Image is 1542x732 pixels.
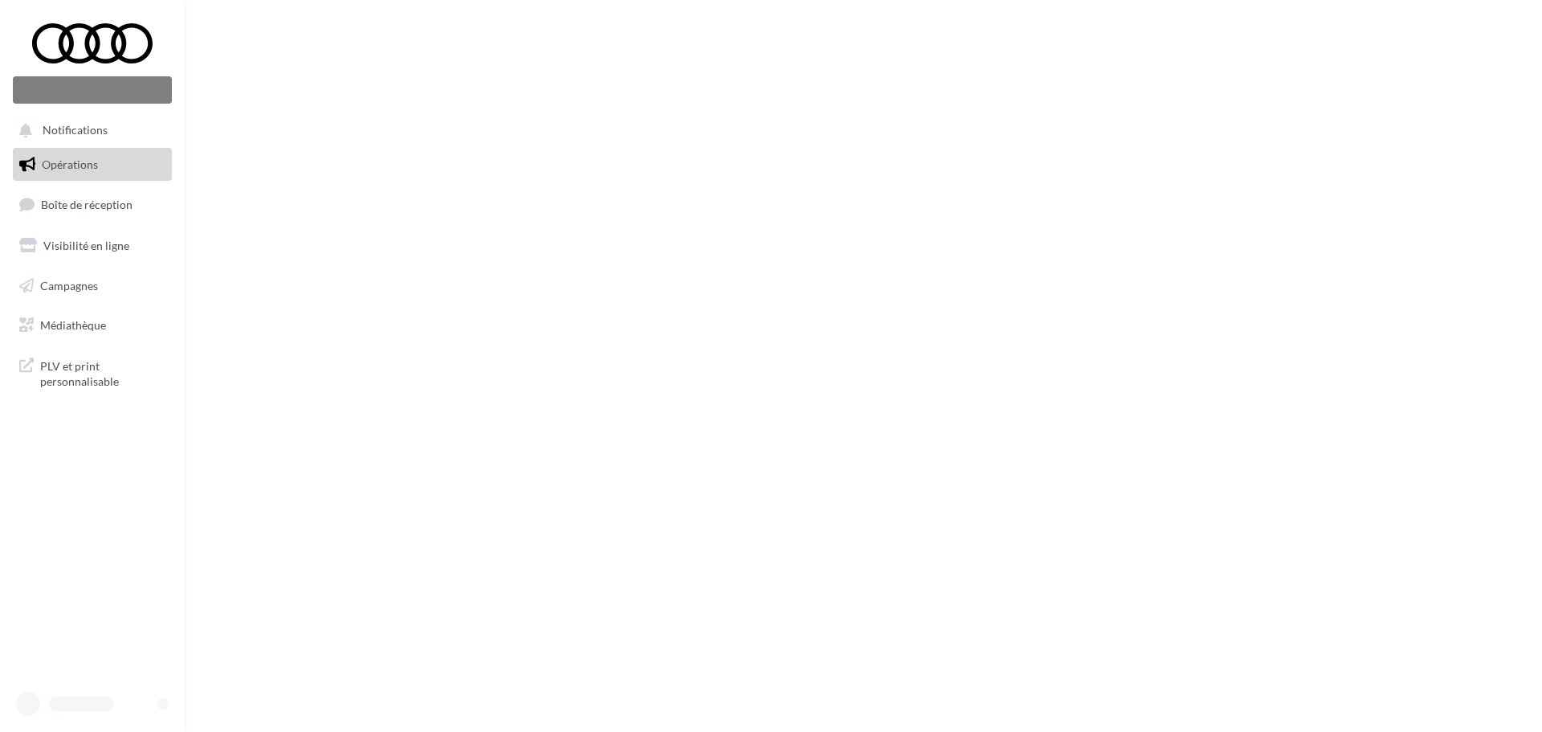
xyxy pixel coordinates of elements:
span: Opérations [42,157,98,171]
a: Campagnes [10,269,175,303]
a: PLV et print personnalisable [10,349,175,396]
a: Opérations [10,148,175,182]
a: Médiathèque [10,309,175,342]
a: Visibilité en ligne [10,229,175,263]
a: Boîte de réception [10,187,175,222]
span: Médiathèque [40,318,106,332]
span: Campagnes [40,278,98,292]
span: PLV et print personnalisable [40,355,165,390]
span: Boîte de réception [41,198,133,211]
span: Visibilité en ligne [43,239,129,252]
span: Notifications [43,124,108,137]
div: Nouvelle campagne [13,76,172,104]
